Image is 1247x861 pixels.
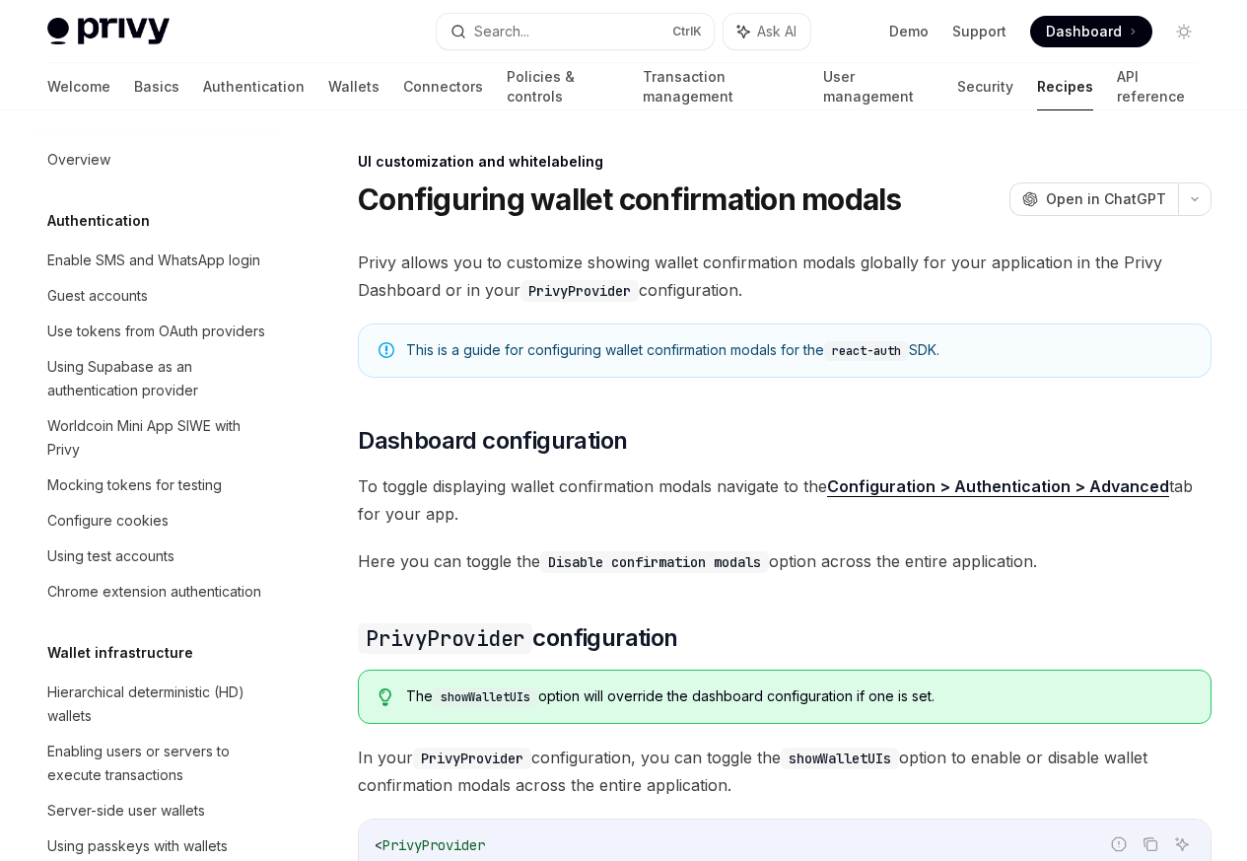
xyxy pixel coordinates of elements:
a: Security [957,63,1013,110]
a: Configure cookies [32,503,284,538]
div: Using Supabase as an authentication provider [47,355,272,402]
a: User management [823,63,935,110]
div: UI customization and whitelabeling [358,152,1212,172]
a: Using Supabase as an authentication provider [32,349,284,408]
div: Using test accounts [47,544,174,568]
span: Ctrl K [672,24,702,39]
div: Worldcoin Mini App SIWE with Privy [47,414,272,462]
div: Chrome extension authentication [47,580,261,604]
span: configuration [358,622,677,654]
h1: Configuring wallet confirmation modals [358,181,902,217]
div: Overview [47,148,110,172]
code: showWalletUIs [781,748,899,769]
a: Demo [889,22,929,41]
a: Policies & controls [507,63,619,110]
a: Using test accounts [32,538,284,574]
img: light logo [47,18,170,45]
a: Welcome [47,63,110,110]
a: Wallets [328,63,380,110]
a: Basics [134,63,179,110]
a: Worldcoin Mini App SIWE with Privy [32,408,284,467]
span: Privy allows you to customize showing wallet confirmation modals globally for your application in... [358,249,1212,304]
button: Search...CtrlK [437,14,714,49]
a: API reference [1117,63,1200,110]
div: Configure cookies [47,509,169,533]
button: Ask AI [1169,831,1195,857]
div: Search... [474,20,529,43]
span: < [375,836,382,854]
span: PrivyProvider [382,836,485,854]
button: Ask AI [724,14,810,49]
svg: Tip [379,688,392,706]
button: Report incorrect code [1106,831,1132,857]
span: Dashboard [1046,22,1122,41]
a: Guest accounts [32,278,284,314]
div: This is a guide for configuring wallet confirmation modals for the SDK. [406,340,1191,361]
a: Chrome extension authentication [32,574,284,610]
span: To toggle displaying wallet confirmation modals navigate to the tab for your app. [358,472,1212,528]
svg: Note [379,342,394,358]
code: PrivyProvider [520,280,639,302]
a: Transaction management [643,63,798,110]
h5: Wallet infrastructure [47,641,193,665]
div: Enabling users or servers to execute transactions [47,740,272,787]
a: Enabling users or servers to execute transactions [32,734,284,793]
button: Copy the contents from the code block [1138,831,1163,857]
div: Mocking tokens for testing [47,473,222,497]
div: The option will override the dashboard configuration if one is set. [406,686,1191,707]
a: Dashboard [1030,16,1152,47]
div: Guest accounts [47,284,148,308]
span: Ask AI [757,22,797,41]
code: PrivyProvider [413,748,531,769]
a: Recipes [1037,63,1093,110]
div: Hierarchical deterministic (HD) wallets [47,681,272,728]
code: react-auth [824,341,909,361]
a: Server-side user wallets [32,793,284,828]
a: Use tokens from OAuth providers [32,314,284,349]
code: Disable confirmation modals [540,551,769,573]
div: Use tokens from OAuth providers [47,320,265,343]
div: Enable SMS and WhatsApp login [47,249,260,272]
code: showWalletUIs [433,687,538,707]
code: PrivyProvider [358,623,532,654]
h5: Authentication [47,209,150,233]
span: Dashboard configuration [358,425,627,457]
div: Using passkeys with wallets [47,834,228,858]
div: Server-side user wallets [47,799,205,823]
span: In your configuration, you can toggle the option to enable or disable wallet confirmation modals ... [358,744,1212,799]
a: Authentication [203,63,305,110]
a: Configuration > Authentication > Advanced [827,476,1169,497]
a: Connectors [403,63,483,110]
span: Open in ChatGPT [1046,189,1166,209]
a: Support [952,22,1006,41]
a: Hierarchical deterministic (HD) wallets [32,675,284,734]
a: Overview [32,142,284,178]
a: Mocking tokens for testing [32,467,284,503]
button: Open in ChatGPT [1009,182,1178,216]
a: Enable SMS and WhatsApp login [32,243,284,278]
span: Here you can toggle the option across the entire application. [358,547,1212,575]
button: Toggle dark mode [1168,16,1200,47]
